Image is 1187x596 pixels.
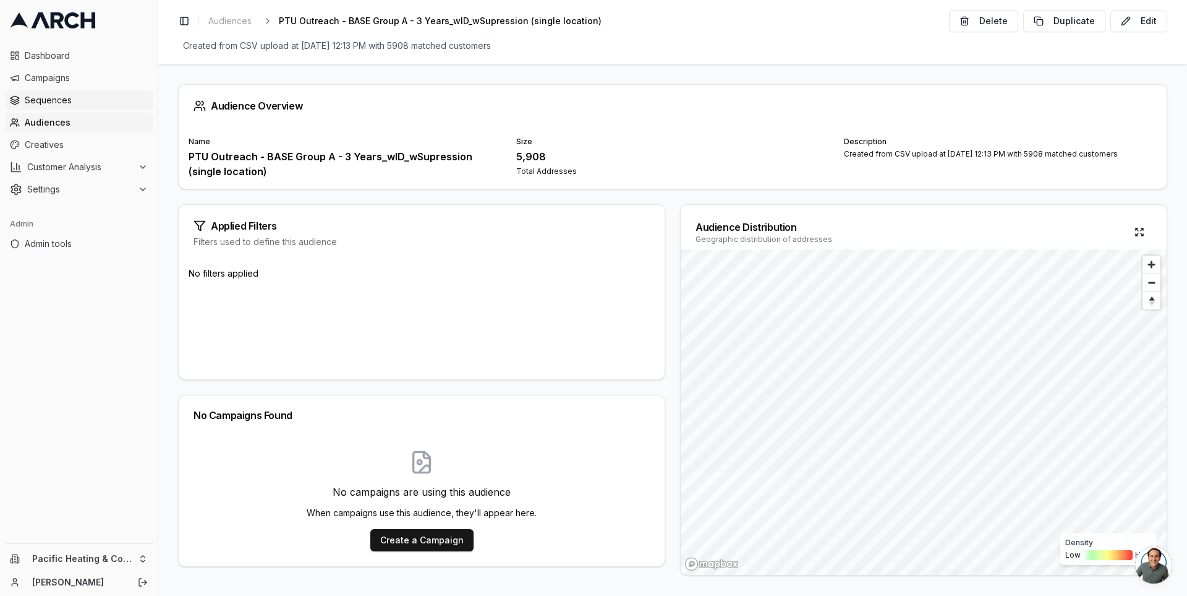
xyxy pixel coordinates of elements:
div: Density [1065,538,1152,548]
button: Customer Analysis [5,157,153,177]
div: Applied Filters [194,220,650,232]
nav: breadcrumb [203,12,621,30]
div: Filters used to define this audience [194,236,650,248]
a: Creatives [5,135,153,155]
button: Create a Campaign [370,529,474,551]
span: Dashboard [25,50,148,62]
div: Geographic distribution of addresses [696,235,832,244]
a: Dashboard [5,46,153,66]
button: Zoom in [1142,256,1160,274]
div: No Campaigns Found [194,410,650,420]
span: Low [1065,550,1081,560]
a: Audiences [203,12,257,30]
span: Creatives [25,139,148,151]
div: Admin [5,214,153,234]
div: Audience Distribution [696,220,832,235]
button: Log out [134,574,151,591]
span: Settings [27,183,133,196]
span: Customer Analysis [27,161,133,173]
span: Sequences [25,94,148,106]
a: Campaigns [5,68,153,88]
span: Admin tools [25,238,148,250]
span: Audiences [25,116,148,129]
span: Reset bearing to north [1141,293,1162,308]
div: Total Addresses [516,166,829,176]
p: When campaigns use this audience, they'll appear here. [307,507,537,519]
span: Audiences [208,15,252,27]
div: Open chat [1135,546,1172,584]
span: Pacific Heating & Cooling [32,553,133,564]
a: [PERSON_NAME] [32,576,124,589]
div: Name [189,137,501,147]
div: Description [844,137,1157,147]
button: Zoom out [1142,274,1160,292]
div: Size [516,137,829,147]
button: Pacific Heating & Cooling [5,549,153,569]
button: Delete [949,10,1018,32]
span: Created from CSV upload at [DATE] 12:13 PM with 5908 matched customers [178,37,496,54]
span: Zoom out [1142,274,1160,292]
canvas: Map [681,249,1167,576]
button: Settings [5,179,153,199]
span: PTU Outreach - BASE Group A - 3 Years_wID_wSupression (single location) [279,15,602,27]
div: Audience Overview [194,100,1152,112]
p: No campaigns are using this audience [307,485,537,499]
a: Admin tools [5,234,153,254]
div: 5,908 [516,149,829,164]
a: Sequences [5,90,153,110]
a: Mapbox homepage [684,557,739,571]
a: Audiences [5,113,153,132]
span: Campaigns [25,72,148,84]
div: PTU Outreach - BASE Group A - 3 Years_wID_wSupression (single location) [189,149,501,179]
span: No filters applied [189,268,258,279]
div: Created from CSV upload at [DATE] 12:13 PM with 5908 matched customers [844,149,1157,159]
button: Edit [1110,10,1167,32]
button: Duplicate [1023,10,1105,32]
button: Reset bearing to north [1142,292,1160,309]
